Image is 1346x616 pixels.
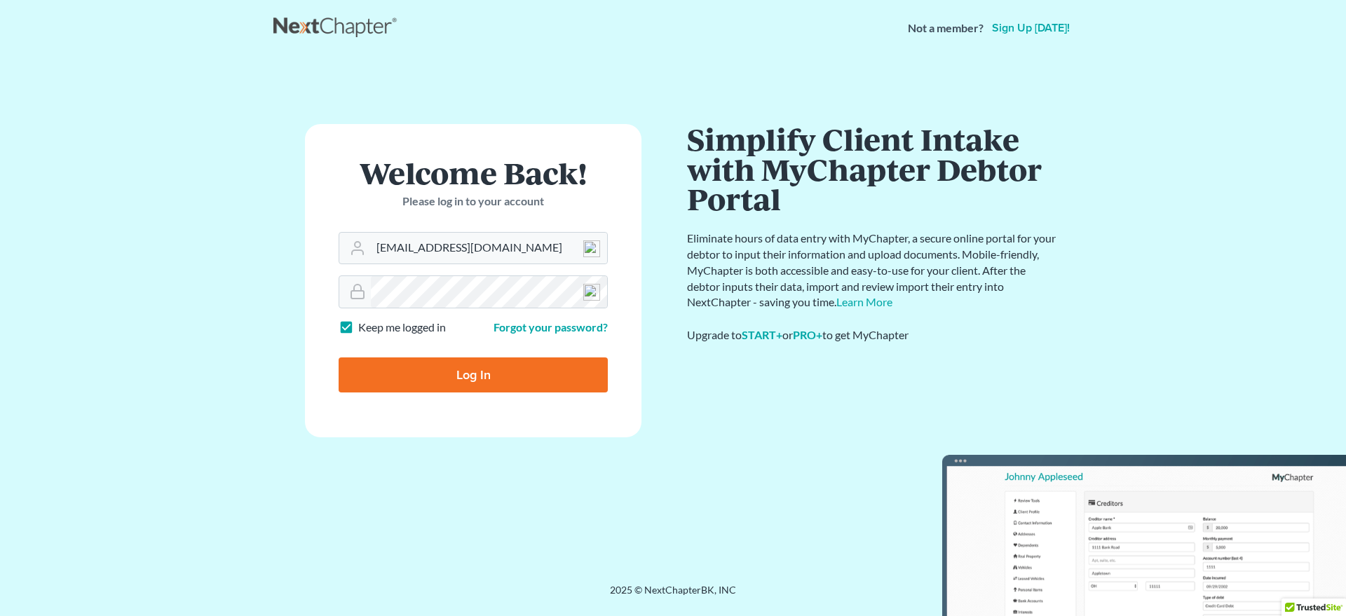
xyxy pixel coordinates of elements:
[273,583,1073,608] div: 2025 © NextChapterBK, INC
[339,158,608,188] h1: Welcome Back!
[687,327,1059,343] div: Upgrade to or to get MyChapter
[908,20,984,36] strong: Not a member?
[742,328,782,341] a: START+
[687,231,1059,310] p: Eliminate hours of data entry with MyChapter, a secure online portal for your debtor to input the...
[339,193,608,210] p: Please log in to your account
[687,124,1059,214] h1: Simplify Client Intake with MyChapter Debtor Portal
[494,320,608,334] a: Forgot your password?
[989,22,1073,34] a: Sign up [DATE]!
[583,284,600,301] img: npw-badge-icon-locked.svg
[358,320,446,336] label: Keep me logged in
[583,240,600,257] img: npw-badge-icon-locked.svg
[836,295,892,308] a: Learn More
[339,357,608,392] input: Log In
[371,233,607,263] input: Email Address
[793,328,822,341] a: PRO+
